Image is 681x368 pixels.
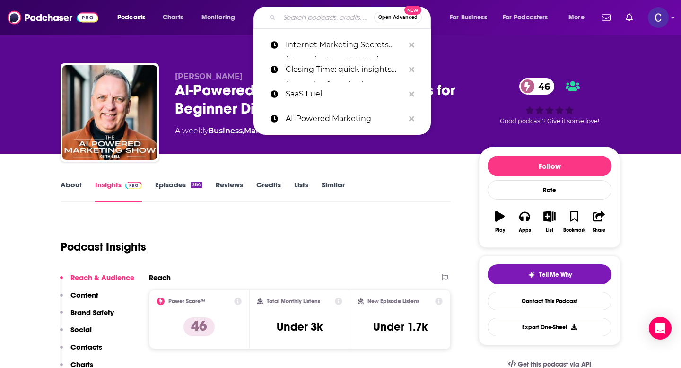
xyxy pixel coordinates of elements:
[163,11,183,24] span: Charts
[8,9,98,26] img: Podchaser - Follow, Share and Rate Podcasts
[503,11,548,24] span: For Podcasters
[60,342,102,360] button: Contacts
[253,82,431,106] a: SaaS Fuel
[404,6,421,15] span: New
[70,273,134,282] p: Reach & Audience
[61,240,146,254] h1: Podcast Insights
[593,228,605,233] div: Share
[175,72,243,81] span: [PERSON_NAME]
[286,57,404,82] p: Closing Time: quick insights from sales & marketing experts
[253,33,431,57] a: Internet Marketing Secrets (From The Best SEO Podcast
[519,228,531,233] div: Apps
[60,325,92,342] button: Social
[201,11,235,24] span: Monitoring
[479,72,620,131] div: 46Good podcast? Give it some love!
[149,273,171,282] h2: Reach
[488,292,611,310] a: Contact This Podcast
[648,7,669,28] span: Logged in as publicityxxtina
[562,205,586,239] button: Bookmark
[175,125,383,137] div: A weekly podcast
[537,205,562,239] button: List
[294,180,308,202] a: Lists
[378,15,418,20] span: Open Advanced
[244,126,285,135] a: Marketing
[488,156,611,176] button: Follow
[450,11,487,24] span: For Business
[168,298,205,305] h2: Power Score™
[267,298,320,305] h2: Total Monthly Listens
[216,180,243,202] a: Reviews
[367,298,419,305] h2: New Episode Listens
[117,11,145,24] span: Podcasts
[191,182,202,188] div: 364
[374,12,422,23] button: Open AdvancedNew
[649,317,672,340] div: Open Intercom Messenger
[157,10,189,25] a: Charts
[528,271,535,279] img: tell me why sparkle
[62,65,157,160] img: AI-Powered Marketing: Conversations for Beginner Digital Marketers and Small Business Owners to C...
[70,342,102,351] p: Contacts
[488,205,512,239] button: Play
[500,117,599,124] span: Good podcast? Give it some love!
[70,290,98,299] p: Content
[563,228,585,233] div: Bookmark
[195,10,247,25] button: open menu
[70,325,92,334] p: Social
[587,205,611,239] button: Share
[495,228,505,233] div: Play
[70,308,114,317] p: Brand Safety
[125,182,142,189] img: Podchaser Pro
[60,290,98,308] button: Content
[208,126,243,135] a: Business
[277,320,323,334] h3: Under 3k
[60,308,114,325] button: Brand Safety
[519,78,555,95] a: 46
[95,180,142,202] a: InsightsPodchaser Pro
[256,180,281,202] a: Credits
[279,10,374,25] input: Search podcasts, credits, & more...
[286,33,404,57] p: Internet Marketing Secrets (From The Best SEO Podcast
[622,9,637,26] a: Show notifications dropdown
[443,10,499,25] button: open menu
[512,205,537,239] button: Apps
[598,9,614,26] a: Show notifications dropdown
[648,7,669,28] button: Show profile menu
[183,317,215,336] p: 46
[562,10,596,25] button: open menu
[262,7,440,28] div: Search podcasts, credits, & more...
[253,106,431,131] a: AI-Powered Marketing
[497,10,562,25] button: open menu
[488,264,611,284] button: tell me why sparkleTell Me Why
[539,271,572,279] span: Tell Me Why
[373,320,428,334] h3: Under 1.7k
[488,180,611,200] div: Rate
[111,10,157,25] button: open menu
[155,180,202,202] a: Episodes364
[546,228,553,233] div: List
[286,82,404,106] p: SaaS Fuel
[488,318,611,336] button: Export One-Sheet
[243,126,244,135] span: ,
[60,273,134,290] button: Reach & Audience
[286,106,404,131] p: AI-Powered Marketing
[568,11,585,24] span: More
[322,180,345,202] a: Similar
[253,57,431,82] a: Closing Time: quick insights from sales & marketing experts
[648,7,669,28] img: User Profile
[529,78,555,95] span: 46
[61,180,82,202] a: About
